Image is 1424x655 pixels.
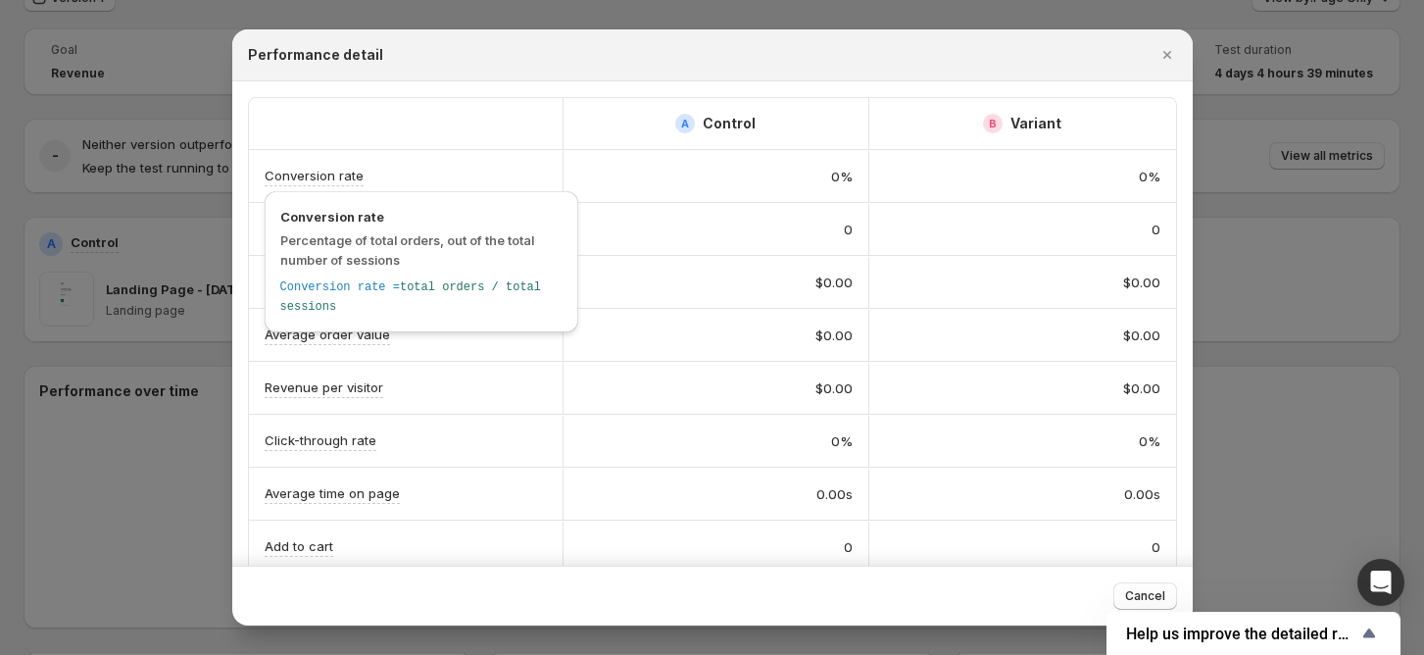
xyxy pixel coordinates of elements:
[280,280,400,294] span: Conversion rate =
[280,232,534,268] span: Percentage of total orders, out of the total number of sessions
[1139,431,1160,451] span: 0%
[844,220,853,239] span: 0
[1123,326,1160,345] span: $0.00
[1357,559,1404,606] div: Open Intercom Messenger
[265,166,364,185] p: Conversion rate
[703,114,756,133] h2: Control
[1124,484,1160,504] span: 0.00s
[248,45,383,65] h2: Performance detail
[1126,625,1357,643] span: Help us improve the detailed report for A/B campaigns
[1152,537,1160,557] span: 0
[681,118,689,129] h2: A
[1123,273,1160,292] span: $0.00
[1126,622,1381,645] button: Show survey - Help us improve the detailed report for A/B campaigns
[815,378,853,398] span: $0.00
[1154,41,1181,69] button: Close
[816,484,853,504] span: 0.00s
[815,326,853,345] span: $0.00
[1113,582,1177,610] button: Cancel
[265,483,400,503] p: Average time on page
[831,167,853,186] span: 0%
[815,273,853,292] span: $0.00
[989,118,997,129] h2: B
[1139,167,1160,186] span: 0%
[265,430,376,450] p: Click-through rate
[1123,378,1160,398] span: $0.00
[280,207,563,227] span: Conversion rate
[844,537,853,557] span: 0
[265,536,333,556] p: Add to cart
[265,378,383,397] p: Revenue per visitor
[1010,114,1061,133] h2: Variant
[1125,588,1165,604] span: Cancel
[280,280,541,314] span: total orders / total sessions
[1152,220,1160,239] span: 0
[831,431,853,451] span: 0%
